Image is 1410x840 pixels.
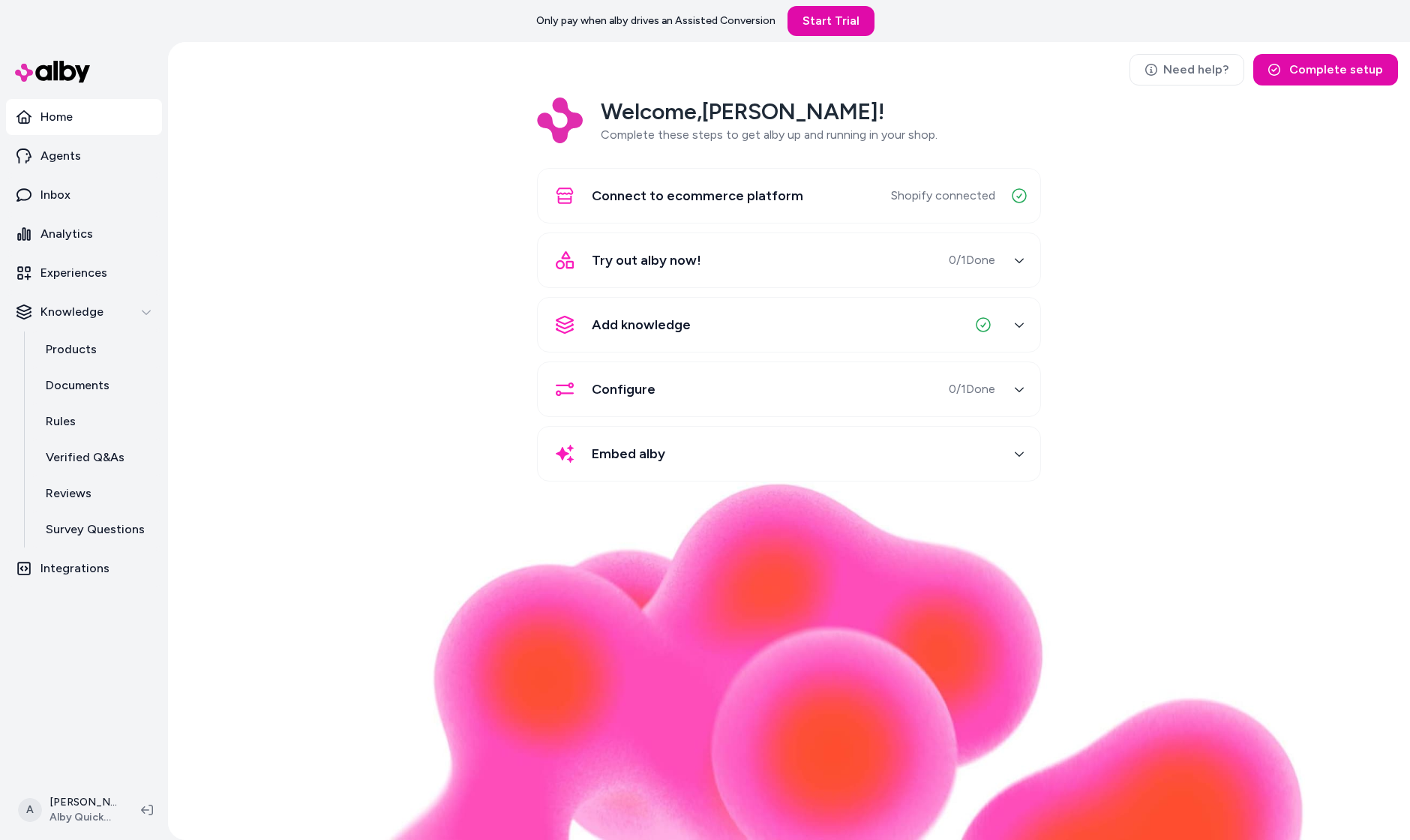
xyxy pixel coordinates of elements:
a: Inbox [6,177,162,213]
span: Embed alby [592,443,665,464]
button: Knowledge [6,294,162,330]
a: Rules [31,403,162,439]
span: A [18,798,42,822]
a: Integrations [6,550,162,586]
p: Home [40,108,73,126]
button: Try out alby now!0/1Done [547,242,1031,278]
span: Configure [592,379,655,400]
h2: Welcome, [PERSON_NAME] ! [601,97,937,126]
button: Complete setup [1253,54,1398,85]
span: Try out alby now! [592,250,701,271]
img: alby Bubble [273,482,1305,840]
p: Integrations [40,559,109,577]
a: Experiences [6,255,162,291]
p: Analytics [40,225,93,243]
a: Reviews [31,475,162,511]
p: Knowledge [40,303,103,321]
p: Products [46,340,97,358]
button: Add knowledge [547,307,1031,343]
p: Only pay when alby drives an Assisted Conversion [536,13,775,28]
a: Products [31,331,162,367]
img: alby Logo [15,61,90,82]
span: 0 / 1 Done [949,380,995,398]
p: Survey Questions [46,520,145,538]
button: Connect to ecommerce platformShopify connected [547,178,1031,214]
p: Verified Q&As [46,448,124,466]
button: Embed alby [547,436,1031,472]
p: Rules [46,412,76,430]
a: Home [6,99,162,135]
span: Complete these steps to get alby up and running in your shop. [601,127,937,142]
button: A[PERSON_NAME]Alby QuickStart Store [9,786,129,834]
img: Logo [537,97,583,143]
a: Verified Q&As [31,439,162,475]
button: Configure0/1Done [547,371,1031,407]
p: Experiences [40,264,107,282]
span: 0 / 1 Done [949,251,995,269]
p: Agents [40,147,81,165]
a: Start Trial [787,6,874,36]
p: Inbox [40,186,70,204]
a: Survey Questions [31,511,162,547]
p: [PERSON_NAME] [49,795,117,810]
span: Alby QuickStart Store [49,810,117,825]
a: Need help? [1129,54,1244,85]
a: Documents [31,367,162,403]
p: Documents [46,376,109,394]
span: Connect to ecommerce platform [592,185,803,206]
a: Analytics [6,216,162,252]
span: Shopify connected [891,187,995,205]
span: Add knowledge [592,314,691,335]
a: Agents [6,138,162,174]
p: Reviews [46,484,91,502]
